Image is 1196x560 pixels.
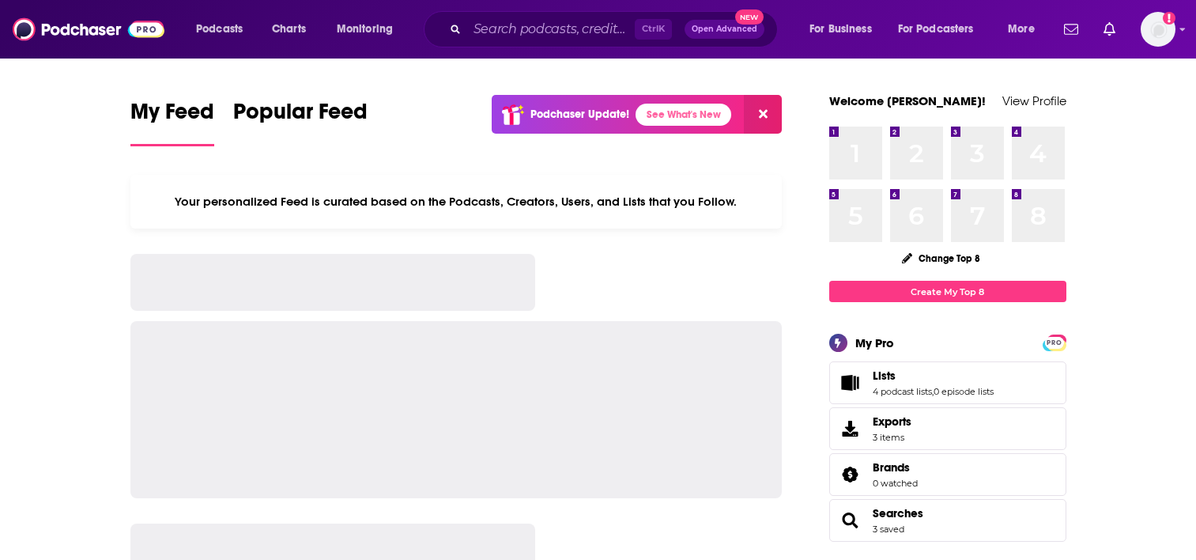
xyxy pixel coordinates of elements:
button: Show profile menu [1141,12,1175,47]
a: Lists [835,372,866,394]
span: Lists [829,361,1066,404]
span: More [1008,18,1035,40]
button: Change Top 8 [892,248,990,268]
a: 0 episode lists [934,386,994,397]
span: Exports [873,414,911,429]
span: New [735,9,764,25]
a: Brands [873,460,918,475]
span: For Business [809,18,872,40]
a: 4 podcast lists [873,386,932,397]
button: open menu [888,17,997,42]
span: Brands [873,460,910,475]
span: My Feed [130,98,214,134]
span: Monitoring [337,18,393,40]
div: Your personalized Feed is curated based on the Podcasts, Creators, Users, and Lists that you Follow. [130,175,783,229]
button: open menu [185,17,263,42]
a: Charts [262,17,315,42]
span: Charts [272,18,306,40]
button: open menu [798,17,892,42]
a: See What's New [636,104,731,126]
a: View Profile [1002,93,1066,108]
a: Show notifications dropdown [1058,16,1085,43]
span: Open Advanced [692,25,757,33]
span: For Podcasters [898,18,974,40]
a: 0 watched [873,478,918,489]
span: Exports [835,418,866,440]
svg: Add a profile image [1163,12,1175,25]
button: Open AdvancedNew [685,20,764,39]
a: Brands [835,464,866,486]
span: , [932,386,934,397]
span: 3 items [873,432,911,443]
a: 3 saved [873,524,904,535]
a: Searches [835,509,866,532]
a: Searches [873,506,923,520]
a: Welcome [PERSON_NAME]! [829,93,986,108]
div: Search podcasts, credits, & more... [439,11,793,47]
a: Exports [829,407,1066,450]
span: PRO [1045,337,1064,349]
span: Searches [829,499,1066,542]
img: Podchaser - Follow, Share and Rate Podcasts [13,14,164,44]
a: Lists [873,369,994,383]
img: User Profile [1141,12,1175,47]
button: open menu [997,17,1055,42]
button: open menu [326,17,413,42]
span: Lists [873,369,896,383]
a: My Feed [130,98,214,146]
span: Popular Feed [233,98,368,134]
input: Search podcasts, credits, & more... [467,17,635,42]
a: Show notifications dropdown [1097,16,1122,43]
p: Podchaser Update! [530,108,629,121]
div: My Pro [855,335,894,350]
a: Popular Feed [233,98,368,146]
span: Ctrl K [635,19,672,40]
a: PRO [1045,336,1064,348]
span: Logged in as MattieVG [1141,12,1175,47]
span: Brands [829,453,1066,496]
a: Create My Top 8 [829,281,1066,302]
span: Podcasts [196,18,243,40]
